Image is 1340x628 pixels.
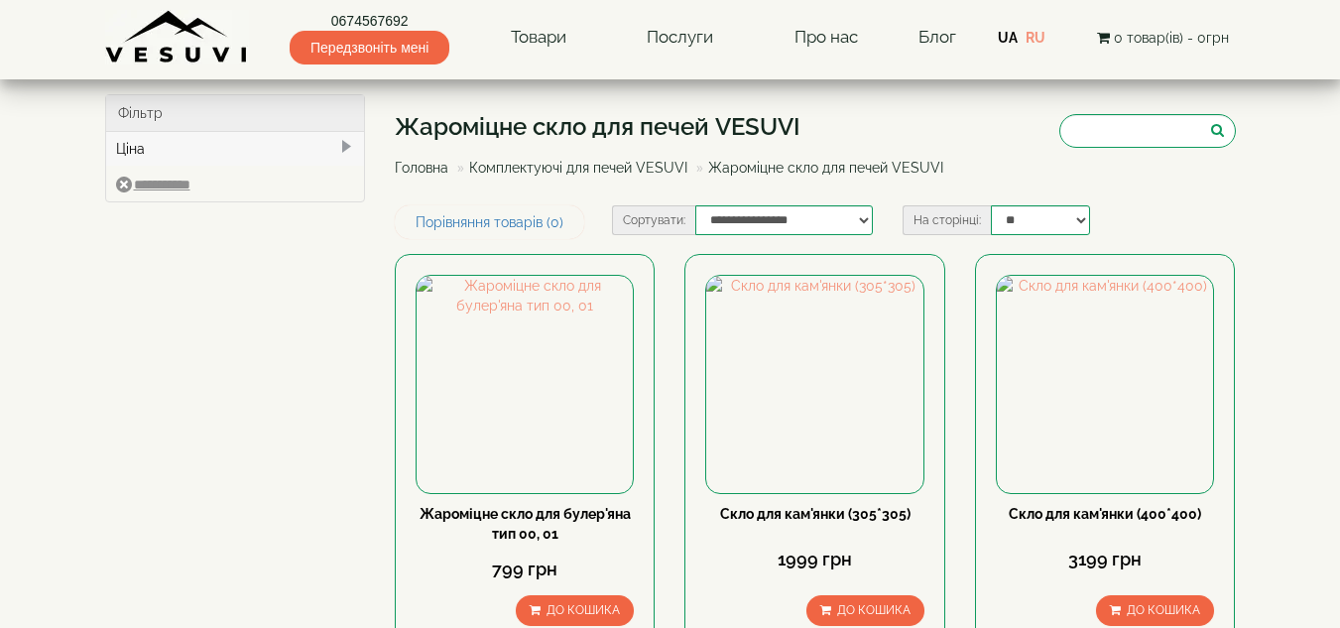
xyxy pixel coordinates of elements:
span: Передзвоніть мені [290,31,449,64]
label: Сортувати: [612,205,695,235]
a: Блог [918,27,956,47]
span: 0 товар(ів) - 0грн [1114,30,1229,46]
div: 1999 грн [705,547,923,572]
a: UA [998,30,1018,46]
a: Порівняння товарів (0) [395,205,584,239]
label: На сторінці: [903,205,991,235]
a: Комплектуючі для печей VESUVI [469,160,687,176]
a: Послуги [627,15,733,61]
a: Про нас [775,15,878,61]
span: До кошика [1127,603,1200,617]
a: RU [1026,30,1045,46]
img: Завод VESUVI [105,10,249,64]
a: Скло для кам'янки (305*305) [720,506,911,522]
div: Ціна [106,132,365,166]
div: Фільтр [106,95,365,132]
button: До кошика [516,595,634,626]
span: До кошика [547,603,620,617]
li: Жароміцне скло для печей VESUVI [691,158,943,178]
button: До кошика [806,595,924,626]
a: Головна [395,160,448,176]
img: Скло для кам'янки (305*305) [706,276,922,492]
a: Товари [491,15,586,61]
button: 0 товар(ів) - 0грн [1091,27,1235,49]
img: Жароміцне скло для булер'яна тип 00, 01 [417,276,633,492]
a: 0674567692 [290,11,449,31]
img: Скло для кам'янки (400*400) [997,276,1213,492]
a: Жароміцне скло для булер'яна тип 00, 01 [420,506,631,542]
div: 799 грн [416,557,634,582]
div: 3199 грн [996,547,1214,572]
a: Скло для кам'янки (400*400) [1009,506,1201,522]
span: До кошика [837,603,911,617]
h1: Жароміцне скло для печей VESUVI [395,114,958,140]
button: До кошика [1096,595,1214,626]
